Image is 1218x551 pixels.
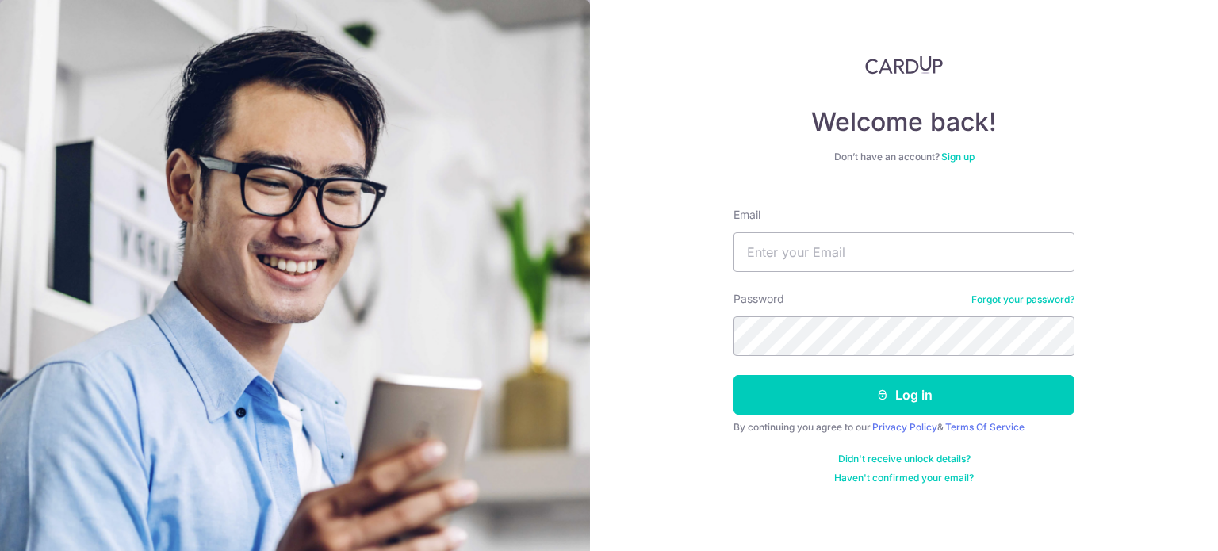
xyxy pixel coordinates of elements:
[733,421,1074,434] div: By continuing you agree to our &
[733,106,1074,138] h4: Welcome back!
[865,55,943,75] img: CardUp Logo
[733,375,1074,415] button: Log in
[733,232,1074,272] input: Enter your Email
[733,151,1074,163] div: Don’t have an account?
[834,472,974,484] a: Haven't confirmed your email?
[733,291,784,307] label: Password
[733,207,760,223] label: Email
[971,293,1074,306] a: Forgot your password?
[872,421,937,433] a: Privacy Policy
[941,151,975,163] a: Sign up
[945,421,1025,433] a: Terms Of Service
[838,453,971,465] a: Didn't receive unlock details?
